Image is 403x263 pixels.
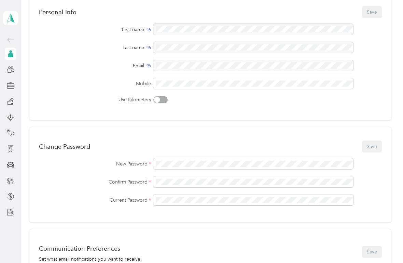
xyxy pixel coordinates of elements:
span: First name [122,26,144,33]
div: Set what email notifications you want to receive. [39,255,142,263]
div: Change Password [39,143,90,150]
label: Mobile [39,80,151,87]
label: Use Kilometers [39,96,151,103]
div: Personal Info [39,9,77,16]
iframe: Everlance-gr Chat Button Frame [365,225,403,263]
span: Email [133,62,144,69]
div: Communication Preferences [39,245,142,252]
label: Confirm Password [39,178,151,186]
span: Last name [123,44,144,51]
label: Current Password [39,196,151,204]
label: New Password [39,160,151,167]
